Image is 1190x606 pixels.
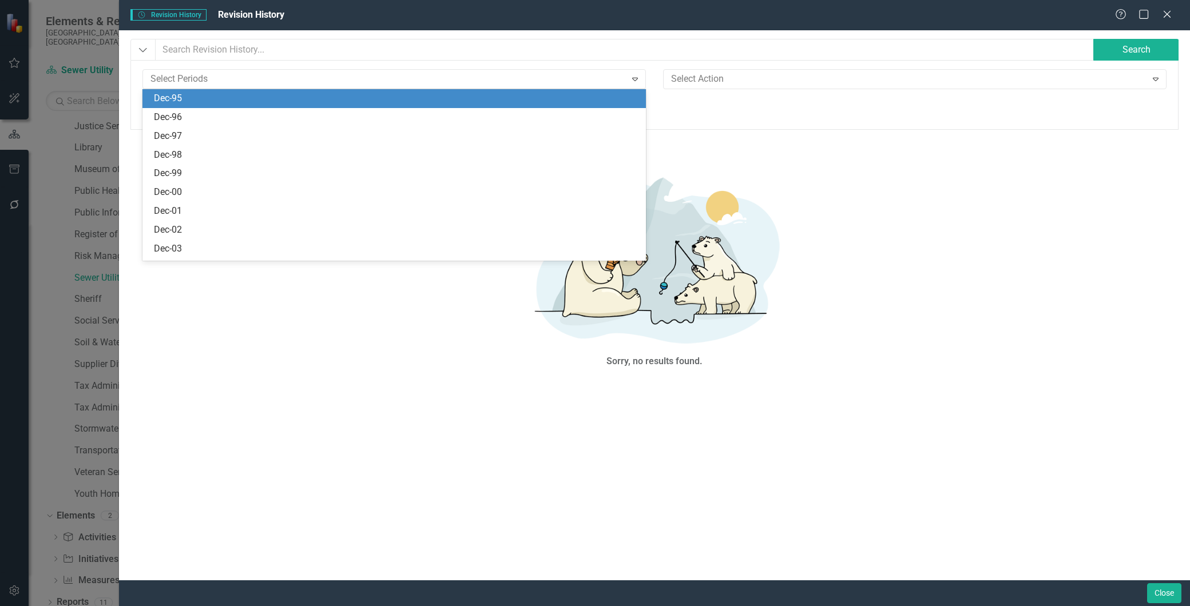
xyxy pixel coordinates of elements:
[130,9,207,21] span: Revision History
[154,186,639,199] div: Dec-00
[154,242,639,256] div: Dec-03
[154,130,639,143] div: Dec-97
[218,9,284,20] span: Revision History
[154,205,639,218] div: Dec-01
[154,92,639,105] div: Dec-95
[154,111,639,124] div: Dec-96
[155,39,1095,61] input: Search Revision History...
[154,224,639,237] div: Dec-02
[154,167,639,180] div: Dec-99
[154,149,639,162] div: Dec-98
[483,165,826,352] img: No results found
[606,355,703,368] div: Sorry, no results found.
[1147,583,1181,603] button: Close
[1093,39,1179,61] button: Search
